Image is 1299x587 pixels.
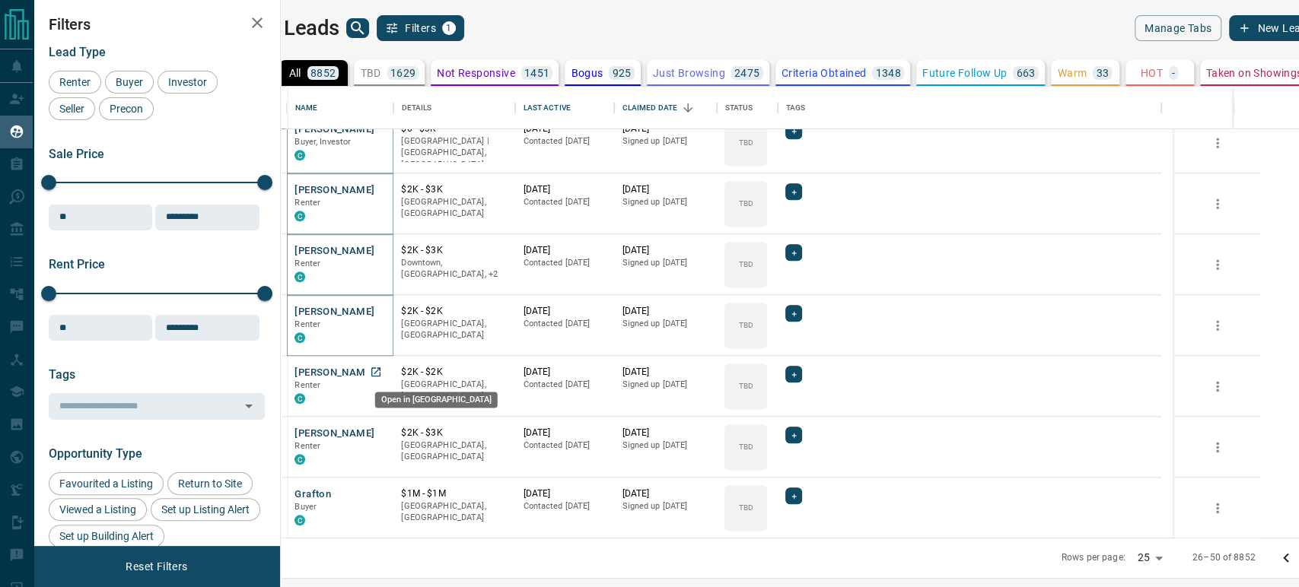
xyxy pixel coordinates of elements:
span: + [791,123,796,138]
div: Tags [785,87,805,129]
p: 8852 [310,68,336,78]
p: North York, Toronto [401,257,508,281]
span: Lead Type [49,45,106,59]
span: + [791,245,796,260]
div: Name [295,87,317,129]
div: Status [724,87,753,129]
span: + [791,306,796,321]
span: Buyer [295,502,317,512]
p: Contacted [DATE] [523,135,607,148]
button: Sort [677,97,699,119]
button: [PERSON_NAME] [295,183,374,198]
span: Buyer [110,76,148,88]
span: Opportunity Type [49,446,142,461]
span: + [791,184,796,199]
p: Signed up [DATE] [622,135,709,148]
div: Claimed Date [614,87,717,129]
div: Name [287,87,393,129]
div: Set up Listing Alert [151,498,260,521]
p: [DATE] [523,183,607,196]
p: Criteria Obtained [782,68,867,78]
p: 1629 [390,68,416,78]
div: Investor [158,71,218,94]
p: [DATE] [523,244,607,257]
div: Buyer [105,71,154,94]
p: [DATE] [622,244,709,257]
div: + [785,305,801,322]
span: Sale Price [49,147,104,161]
p: Signed up [DATE] [622,196,709,208]
p: $2K - $3K [401,244,508,257]
span: Renter [295,198,320,208]
span: Renter [295,319,320,329]
button: Manage Tabs [1135,15,1221,41]
span: + [791,427,796,443]
button: Grafton [295,487,331,502]
div: condos.ca [295,150,305,160]
p: Rows per page: [1062,551,1125,564]
div: Seller [49,97,95,120]
p: - [1172,68,1175,78]
div: condos.ca [295,454,305,465]
span: Viewed a Listing [54,503,142,516]
button: more [1206,436,1229,458]
button: more [1206,375,1229,398]
p: 1451 [524,68,550,78]
p: Contacted [DATE] [523,318,607,330]
button: Open [238,395,259,417]
div: Last Active [515,87,614,129]
p: Signed up [DATE] [622,257,709,269]
button: [PERSON_NAME] [295,305,374,319]
p: $1M - $1M [401,487,508,500]
button: Reset Filters [116,554,197,579]
div: condos.ca [295,515,305,525]
p: TBD [739,502,753,513]
p: TBD [739,319,753,331]
p: [DATE] [523,305,607,318]
div: Last Active [523,87,570,129]
span: Renter [295,380,320,390]
div: Precon [99,97,154,120]
p: [DATE] [622,122,709,135]
p: Contacted [DATE] [523,500,607,512]
p: Signed up [DATE] [622,500,709,512]
button: [PERSON_NAME] [295,122,374,137]
div: + [785,366,801,382]
span: Renter [54,76,96,88]
p: [DATE] [523,487,607,500]
p: $2K - $2K [401,366,508,379]
p: [GEOGRAPHIC_DATA], [GEOGRAPHIC_DATA] [401,379,508,402]
button: more [1206,497,1229,519]
span: Renter [295,259,320,268]
button: more [1206,314,1229,337]
div: Tags [778,87,1161,129]
div: condos.ca [295,211,305,221]
p: 663 [1016,68,1035,78]
p: Warm [1058,68,1087,78]
p: [GEOGRAPHIC_DATA], [GEOGRAPHIC_DATA] [401,318,508,341]
p: [DATE] [523,366,607,379]
span: Set up Building Alert [54,530,159,542]
p: [GEOGRAPHIC_DATA], [GEOGRAPHIC_DATA] [401,196,508,220]
p: 26–50 of 8852 [1192,551,1256,564]
span: Set up Listing Alert [156,503,255,516]
p: $0 - $3K [401,122,508,135]
p: Contacted [DATE] [523,196,607,208]
button: more [1206,192,1229,215]
p: Not Responsive [437,68,515,78]
div: Claimed Date [622,87,677,129]
h1: My Leads [251,16,339,40]
div: + [785,487,801,504]
p: $2K - $2K [401,305,508,318]
p: [DATE] [523,122,607,135]
p: TBD [739,198,753,209]
h2: Filters [49,15,265,33]
div: condos.ca [295,393,305,404]
div: Renter [49,71,101,94]
span: + [791,366,796,382]
p: Signed up [DATE] [622,318,709,330]
span: Rent Price [49,257,105,271]
button: [PERSON_NAME] [295,427,374,441]
button: more [1206,253,1229,276]
span: 1 [444,23,454,33]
